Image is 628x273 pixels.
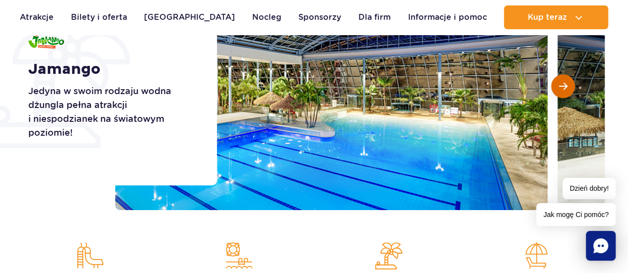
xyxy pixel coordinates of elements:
p: Jedyna w swoim rodzaju wodna dżungla pełna atrakcji i niespodzianek na światowym poziomie! [28,84,195,140]
a: Informacje i pomoc [408,5,487,29]
a: Nocleg [252,5,281,29]
a: Sponsorzy [298,5,341,29]
span: Kup teraz [527,13,566,22]
img: Jamango [28,33,64,49]
a: [GEOGRAPHIC_DATA] [144,5,235,29]
span: Jak mogę Ci pomóc? [536,203,616,226]
span: Dzień dobry! [562,178,616,199]
a: Bilety i oferta [71,5,127,29]
a: Dla firm [358,5,391,29]
h1: Jamango [28,60,195,78]
div: Chat [586,231,616,261]
button: Kup teraz [504,5,608,29]
a: Atrakcje [20,5,54,29]
button: Następny slajd [551,74,575,98]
